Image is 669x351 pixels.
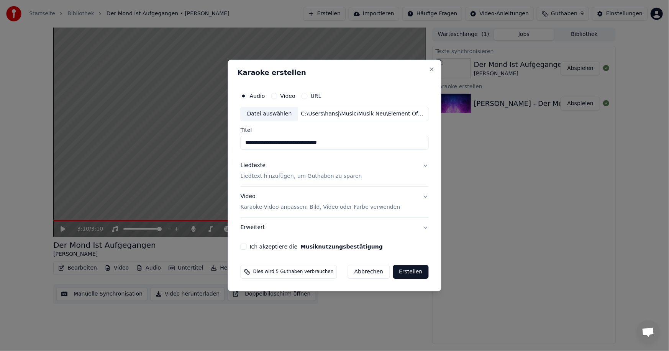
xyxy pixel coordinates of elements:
[241,193,400,211] div: Video
[241,127,429,133] label: Titel
[298,110,428,118] div: C:\Users\hansj\Music\Musik Neu\Element Of Crime\Element Of Crime - 4 Stunden Vor Elbe.mp3
[250,244,383,249] label: Ich akzeptiere die
[238,69,432,76] h2: Karaoke erstellen
[393,265,428,279] button: Erstellen
[241,107,298,121] div: Datei auswählen
[241,172,362,180] p: Liedtext hinzufügen, um Guthaben zu sparen
[241,187,429,217] button: VideoKaraoke-Video anpassen: Bild, Video oder Farbe verwenden
[241,156,429,186] button: LiedtexteLiedtext hinzufügen, um Guthaben zu sparen
[241,218,429,237] button: Erweitert
[280,93,295,99] label: Video
[241,203,400,211] p: Karaoke-Video anpassen: Bild, Video oder Farbe verwenden
[311,93,321,99] label: URL
[253,269,334,275] span: Dies wird 5 Guthaben verbrauchen
[348,265,390,279] button: Abbrechen
[241,162,266,169] div: Liedtexte
[300,244,383,249] button: Ich akzeptiere die
[250,93,265,99] label: Audio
